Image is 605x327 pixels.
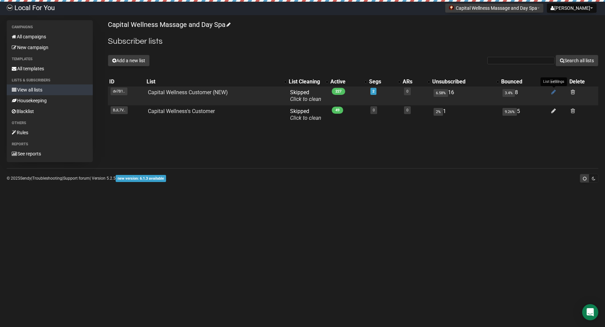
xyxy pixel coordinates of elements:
[148,108,215,114] a: Capital Wellness's Customer
[63,176,90,181] a: Support forum
[7,63,93,74] a: All templates
[111,87,127,95] span: dv7B1..
[108,55,150,66] button: Add a new list
[431,86,500,105] td: 16
[403,78,424,85] div: ARs
[7,148,93,159] a: See reports
[329,77,368,86] th: Active: No sort applied, activate to apply an ascending sort
[449,5,454,10] img: 788.png
[332,107,343,114] span: 49
[373,108,375,112] a: 0
[147,78,281,85] div: List
[401,77,431,86] th: ARs: No sort applied, activate to apply an ascending sort
[108,21,230,29] a: Capital Wellness Massage and Day Spa
[290,108,321,121] span: Skipped
[7,55,93,63] li: Templates
[116,175,166,182] span: new version: 6.1.3 available
[7,42,93,53] a: New campaign
[109,78,144,85] div: ID
[7,95,93,106] a: Housekeeping
[7,84,93,95] a: View all lists
[32,176,62,181] a: Troubleshooting
[7,127,93,138] a: Rules
[332,88,345,95] span: 227
[368,77,401,86] th: Segs: No sort applied, activate to apply an ascending sort
[290,115,321,121] a: Click to clean
[7,140,93,148] li: Reports
[7,76,93,84] li: Lists & subscribers
[289,78,322,85] div: List Cleaning
[7,119,93,127] li: Others
[330,78,361,85] div: Active
[108,35,598,47] h2: Subscriber lists
[7,175,166,182] p: © 2025 | | | Version 5.2.5
[7,106,93,117] a: Blacklist
[108,77,146,86] th: ID: No sort applied, sorting is disabled
[431,77,500,86] th: Unsubscribed: No sort applied, activate to apply an ascending sort
[582,304,598,320] div: Open Intercom Messenger
[111,106,128,114] span: BJL7V..
[20,176,31,181] a: Sendy
[7,31,93,42] a: All campaigns
[500,77,549,86] th: Bounced: No sort applied, activate to apply an ascending sort
[406,89,408,94] a: 0
[287,77,329,86] th: List Cleaning: No sort applied, activate to apply an ascending sort
[500,86,549,105] td: 8
[434,108,443,116] span: 2%
[7,23,93,31] li: Campaigns
[569,78,597,85] div: Delete
[116,176,166,181] a: new version: 6.1.3 available
[540,77,567,86] div: List settings
[501,78,542,85] div: Bounced
[502,108,517,116] span: 9.26%
[290,96,321,102] a: Click to clean
[502,89,515,97] span: 3.4%
[431,105,500,124] td: 1
[547,3,597,13] button: [PERSON_NAME]
[290,89,321,102] span: Skipped
[369,78,395,85] div: Segs
[372,89,374,94] a: 2
[568,77,598,86] th: Delete: No sort applied, sorting is disabled
[434,89,448,97] span: 6.58%
[148,89,228,96] a: Capital Wellness Customer (NEW)
[445,3,543,13] button: Capital Wellness Massage and Day Spa
[500,105,549,124] td: 5
[7,5,13,11] img: d61d2441668da63f2d83084b75c85b29
[556,55,598,66] button: Search all lists
[145,77,287,86] th: List: No sort applied, activate to apply an ascending sort
[432,78,493,85] div: Unsubscribed
[406,108,408,112] a: 0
